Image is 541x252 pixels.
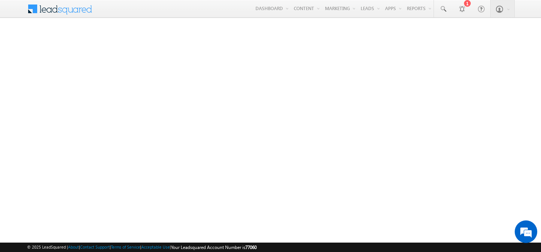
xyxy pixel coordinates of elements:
[141,244,170,249] a: Acceptable Use
[27,244,257,251] span: © 2025 LeadSquared | | | | |
[68,244,79,249] a: About
[111,244,140,249] a: Terms of Service
[80,244,110,249] a: Contact Support
[245,244,257,250] span: 77060
[171,244,257,250] span: Your Leadsquared Account Number is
